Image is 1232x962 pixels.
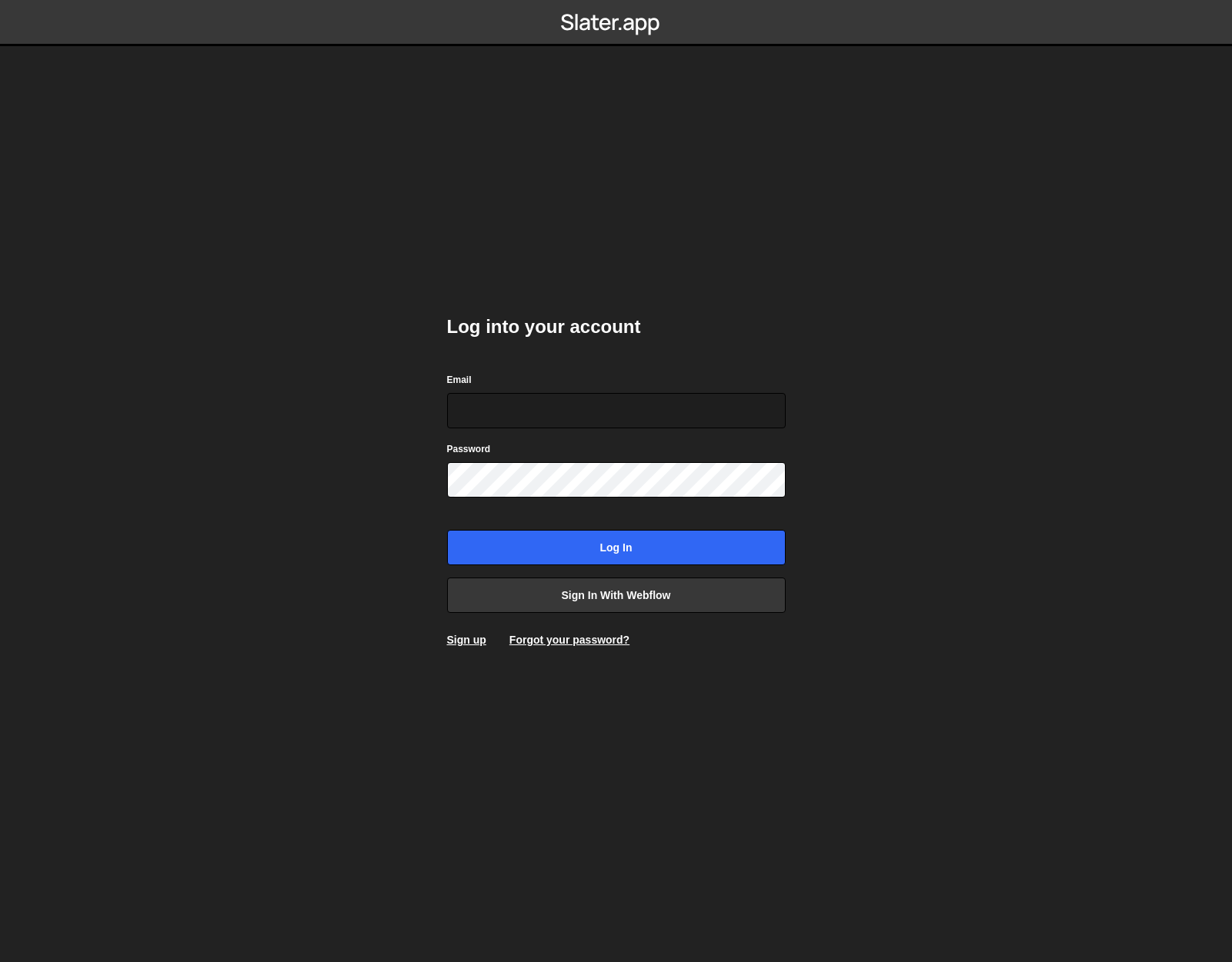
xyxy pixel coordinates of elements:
[447,372,472,388] label: Email
[447,441,491,457] label: Password
[447,634,486,646] a: Sign up
[509,634,629,646] a: Forgot your password?
[447,578,786,613] a: Sign in with Webflow
[447,315,786,339] h2: Log into your account
[447,530,786,565] input: Log in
